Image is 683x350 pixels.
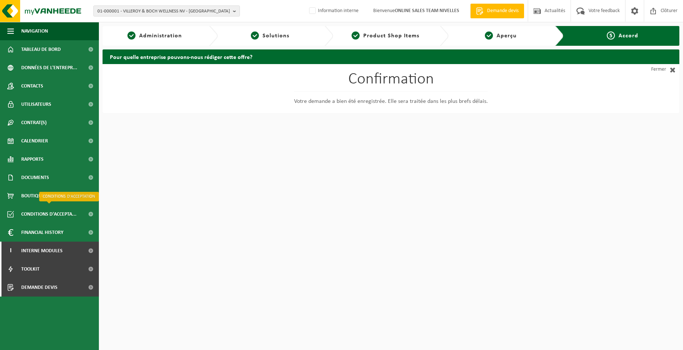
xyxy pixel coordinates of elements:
[619,33,638,39] span: Accord
[21,22,48,40] span: Navigation
[93,5,240,16] button: 01-000001 - VILLEROY & BOCH WELLNESS NV - [GEOGRAPHIC_DATA]
[139,33,182,39] span: Administration
[7,242,14,260] span: I
[106,31,203,40] a: 1Administration
[103,49,679,64] h2: Pour quelle entreprise pouvons-nous rédiger cette offre?
[251,31,259,40] span: 2
[21,168,49,187] span: Documents
[395,8,459,14] strong: ONLINE SALES TEAM NIVELLES
[21,95,51,113] span: Utilisateurs
[294,97,488,106] p: Votre demande a bien été enregistrée. Elle sera traitée dans les plus brefs délais.
[21,205,77,223] span: Conditions d'accepta...
[337,31,434,40] a: 3Product Shop Items
[613,64,679,75] a: Fermer
[21,187,65,205] span: Boutique en ligne
[452,31,549,40] a: 4Aperçu
[21,132,48,150] span: Calendrier
[222,31,319,40] a: 2Solutions
[352,31,360,40] span: 3
[21,150,44,168] span: Rapports
[21,260,40,278] span: Toolkit
[21,77,43,95] span: Contacts
[21,113,47,132] span: Contrat(s)
[294,71,488,92] h1: Confirmation
[127,31,136,40] span: 1
[21,40,61,59] span: Tableau de bord
[470,4,524,18] a: Demande devis
[363,33,419,39] span: Product Shop Items
[263,33,289,39] span: Solutions
[569,31,676,40] a: 5Accord
[308,5,359,16] label: Information interne
[21,278,57,297] span: Demande devis
[21,223,63,242] span: Financial History
[497,33,517,39] span: Aperçu
[97,6,230,17] span: 01-000001 - VILLEROY & BOCH WELLNESS NV - [GEOGRAPHIC_DATA]
[485,7,520,15] span: Demande devis
[21,242,63,260] span: Interne modules
[485,31,493,40] span: 4
[21,59,77,77] span: Données de l'entrepr...
[607,31,615,40] span: 5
